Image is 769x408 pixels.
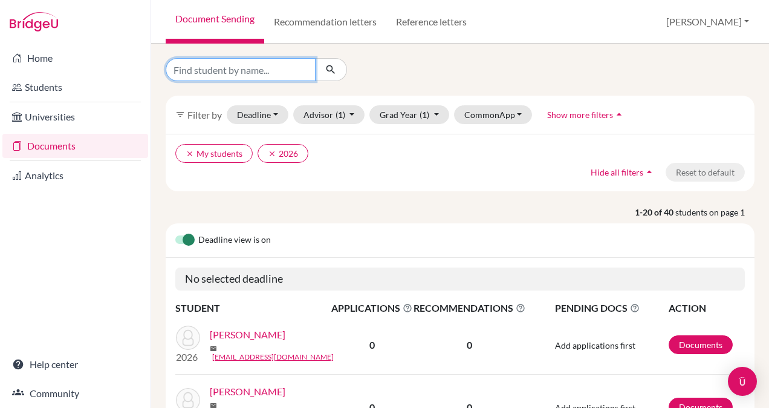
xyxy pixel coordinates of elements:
[555,340,635,350] span: Add applications first
[336,110,345,120] span: (1)
[210,327,285,342] a: [PERSON_NAME]
[635,206,675,219] strong: 1-20 of 40
[175,300,331,316] th: STUDENT
[669,335,733,354] a: Documents
[268,150,276,158] i: clear
[175,144,253,163] button: clearMy students
[369,339,375,350] b: 0
[591,167,643,177] span: Hide all filters
[537,105,635,124] button: Show more filtersarrow_drop_up
[2,134,148,158] a: Documents
[2,352,148,377] a: Help center
[414,338,525,352] p: 0
[369,105,449,124] button: Grad Year(1)
[675,206,754,219] span: students on page 1
[454,105,533,124] button: CommonApp
[210,345,217,352] span: mail
[212,352,334,363] a: [EMAIL_ADDRESS][DOMAIN_NAME]
[175,268,745,291] h5: No selected deadline
[186,150,194,158] i: clear
[580,163,666,182] button: Hide all filtersarrow_drop_up
[176,326,200,350] img: Abdelgawad, Nour
[547,110,613,120] span: Show more filters
[2,163,148,188] a: Analytics
[2,381,148,406] a: Community
[414,301,525,315] span: RECOMMENDATIONS
[210,384,285,399] a: [PERSON_NAME]
[668,300,745,316] th: ACTION
[661,10,754,33] button: [PERSON_NAME]
[187,109,222,120] span: Filter by
[2,46,148,70] a: Home
[258,144,308,163] button: clear2026
[613,108,625,120] i: arrow_drop_up
[643,166,655,178] i: arrow_drop_up
[176,350,200,364] p: 2026
[420,110,429,120] span: (1)
[555,301,667,315] span: PENDING DOCS
[166,58,316,81] input: Find student by name...
[198,233,271,248] span: Deadline view is on
[227,105,288,124] button: Deadline
[331,301,412,315] span: APPLICATIONS
[728,367,757,396] div: Open Intercom Messenger
[666,163,745,182] button: Reset to default
[2,75,148,99] a: Students
[293,105,365,124] button: Advisor(1)
[2,105,148,129] a: Universities
[175,110,185,119] i: filter_list
[10,12,58,31] img: Bridge-U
